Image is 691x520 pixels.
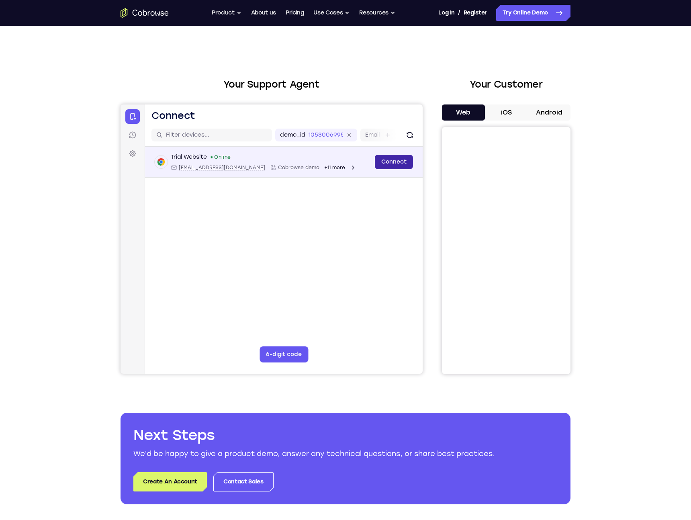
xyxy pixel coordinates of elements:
div: Trial Website [50,49,86,57]
div: Email [50,60,145,66]
h2: Your Customer [442,77,570,92]
button: Use Cases [313,5,350,21]
p: We’d be happy to give a product demo, answer any technical questions, or share best practices. [133,448,558,459]
h2: Next Steps [133,426,558,445]
a: Register [464,5,487,21]
span: web@example.com [58,60,145,66]
a: Go to the home page [121,8,169,18]
a: About us [251,5,276,21]
button: Web [442,104,485,121]
div: Online [90,49,110,56]
span: +11 more [204,60,225,66]
span: Cobrowse demo [157,60,199,66]
div: Open device details [25,42,302,73]
a: Pricing [286,5,304,21]
iframe: Agent [121,104,423,374]
div: App [149,60,199,66]
a: Try Online Demo [496,5,570,21]
a: Create An Account [133,472,207,491]
div: New devices found. [90,52,92,53]
button: 6-digit code [139,242,188,258]
a: Contact Sales [213,472,273,491]
h2: Your Support Agent [121,77,423,92]
button: iOS [485,104,528,121]
a: Connect [254,50,292,65]
button: Product [212,5,241,21]
button: Resources [359,5,395,21]
span: / [458,8,460,18]
a: Log In [438,5,454,21]
button: Android [527,104,570,121]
